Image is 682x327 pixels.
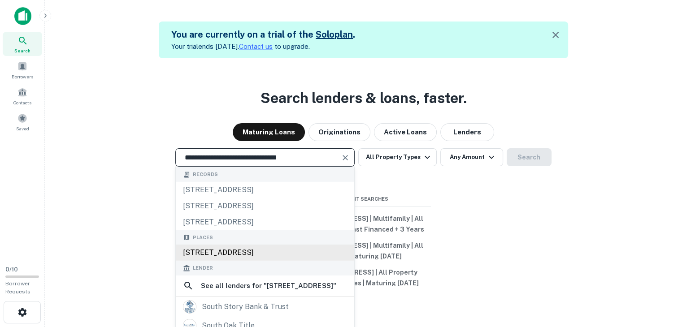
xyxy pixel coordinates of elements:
span: Lender [193,264,213,272]
button: Lenders [440,123,494,141]
div: [STREET_ADDRESS] [176,182,354,198]
div: south story bank & trust [202,300,289,314]
h6: See all lenders for " [STREET_ADDRESS] " [201,280,336,291]
a: Soloplan [316,29,353,40]
div: [STREET_ADDRESS] [176,214,354,230]
button: Maturing Loans [233,123,305,141]
a: Search [3,32,42,56]
a: Contacts [3,84,42,108]
span: Places [193,234,213,241]
a: Borrowers [3,58,42,82]
button: All Property Types [358,148,436,166]
div: [STREET_ADDRESS] [176,198,354,214]
button: [STREET_ADDRESS] | Multifamily | All Types | Maturing [DATE] [296,237,431,264]
span: Recent Searches [296,195,431,203]
button: [STREET_ADDRESS] | Multifamily | All Types | Active Last Financed + 3 Years [296,211,431,237]
button: Originations [308,123,370,141]
span: 0 / 10 [5,266,18,273]
span: Records [193,171,218,178]
button: Clear [339,151,352,164]
iframe: Chat Widget [637,255,682,298]
button: Any Amount [440,148,503,166]
button: [STREET_ADDRESS] | All Property Types | All Types | Maturing [DATE] [296,264,431,291]
div: [STREET_ADDRESS] [176,245,354,261]
button: Active Loans [374,123,437,141]
img: capitalize-icon.png [14,7,31,25]
span: Borrowers [12,73,33,80]
span: Borrower Requests [5,280,30,295]
span: Search [14,47,30,54]
a: Contact us [239,43,273,50]
h3: Search lenders & loans, faster. [261,87,467,109]
h5: You are currently on a trial of the . [171,28,355,41]
a: Saved [3,110,42,134]
a: south story bank & trust [176,297,354,316]
span: Saved [16,125,29,132]
p: Your trial ends [DATE]. to upgrade. [171,41,355,52]
span: Contacts [13,99,31,106]
img: picture [183,301,196,313]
